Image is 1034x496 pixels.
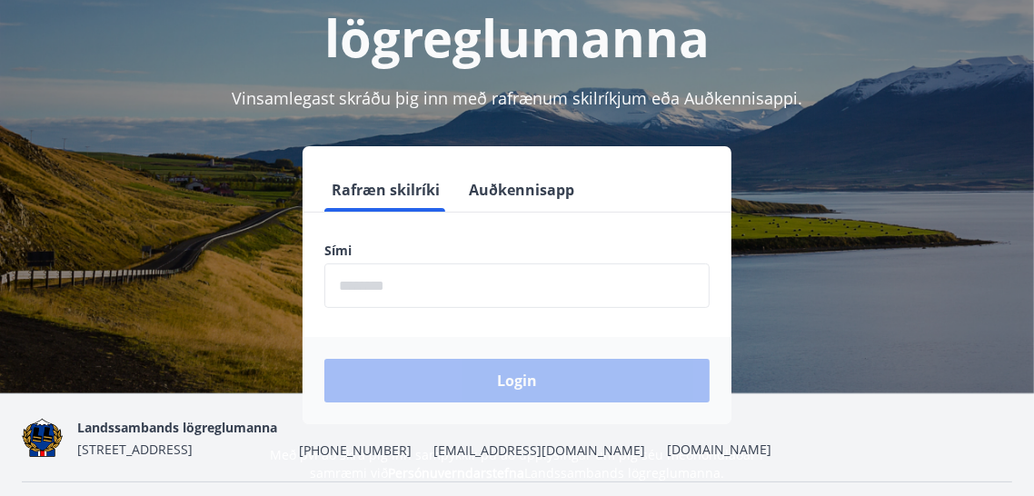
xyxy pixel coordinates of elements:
span: [PHONE_NUMBER] [299,441,412,460]
span: [STREET_ADDRESS] [77,441,193,458]
span: [EMAIL_ADDRESS][DOMAIN_NAME] [433,441,646,460]
span: Með því að skrá þig inn samþykkir þú að upplýsingar um þig séu meðhöndlaðar í samræmi við Landssa... [271,446,764,481]
span: Landssambands lögreglumanna [77,419,277,436]
button: Auðkennisapp [462,168,582,212]
label: Sími [324,242,710,260]
img: 1cqKbADZNYZ4wXUG0EC2JmCwhQh0Y6EN22Kw4FTY.png [22,419,63,458]
a: [DOMAIN_NAME] [668,441,772,458]
button: Rafræn skilríki [324,168,447,212]
a: Persónuverndarstefna [388,464,524,481]
span: Vinsamlegast skráðu þig inn með rafrænum skilríkjum eða Auðkennisappi. [232,87,802,109]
